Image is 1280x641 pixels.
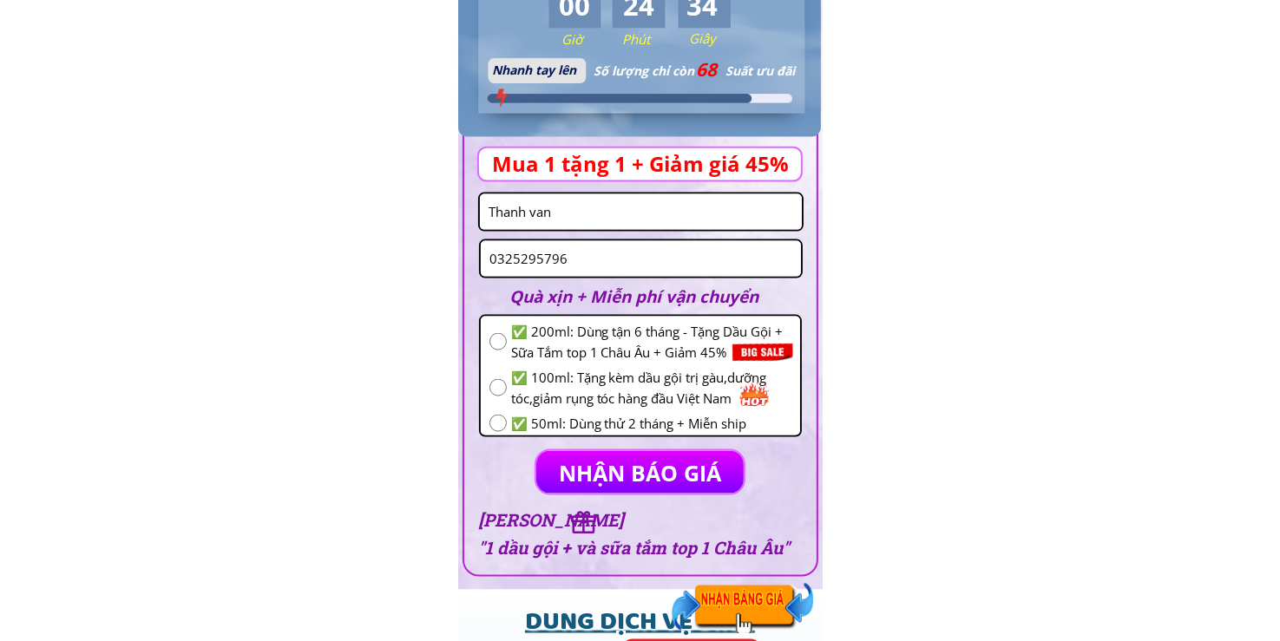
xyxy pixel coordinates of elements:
span: ✅ 200ml: Dùng tận 6 tháng - Tặng Dầu Gội + Sữa Tắm top 1 Châu Âu + Giảm 45% [511,321,791,363]
span: ✅ 50ml: Dùng thử 2 tháng + Miễn ship [511,413,791,434]
input: Số điện thoại: [485,241,797,277]
h2: Quà xịn + Miễn phí vận chuyển [510,284,783,310]
span: ✅ 100ml: Tặng kèm dầu gội trị gàu,dưỡng tóc,giảm rụng tóc hàng đầu Việt Nam [511,367,791,409]
h3: [PERSON_NAME] "1 dầu gội + và sữa tắm top 1 Châu Âu" [478,506,796,561]
span: Số lượng chỉ còn Suất ưu đãi [594,62,795,79]
input: Họ và Tên: [484,194,798,230]
h3: Giờ [561,29,627,49]
h3: Phút [622,29,688,49]
h3: Mua 1 tặng 1 + Giảm giá 45% [493,147,815,180]
span: Nhanh tay lên [492,62,576,78]
h3: Giây [689,28,755,49]
span: 68 [694,55,719,82]
p: NHẬN BÁO GIÁ [526,449,755,496]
